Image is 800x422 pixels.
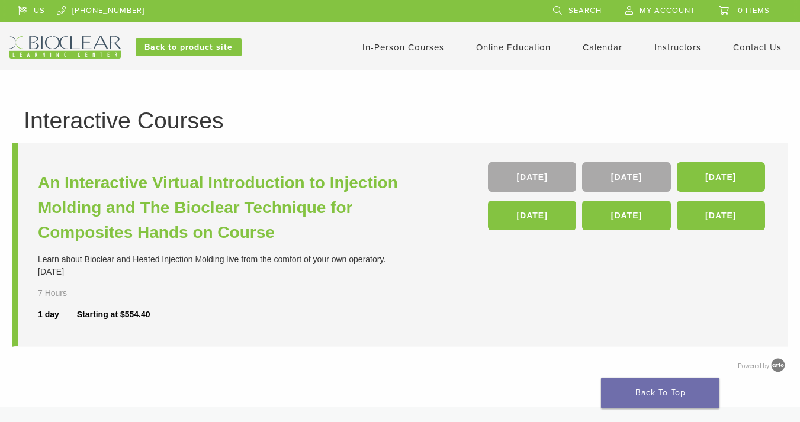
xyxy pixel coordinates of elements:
[677,201,765,230] a: [DATE]
[738,6,770,15] span: 0 items
[769,356,787,374] img: Arlo training & Event Software
[582,201,670,230] a: [DATE]
[677,162,765,192] a: [DATE]
[488,162,576,192] a: [DATE]
[488,201,576,230] a: [DATE]
[38,287,92,299] div: 7 Hours
[362,42,444,53] a: In-Person Courses
[38,170,403,245] a: An Interactive Virtual Introduction to Injection Molding and The Bioclear Technique for Composite...
[24,109,776,132] h1: Interactive Courses
[733,42,782,53] a: Contact Us
[476,42,551,53] a: Online Education
[38,253,403,278] div: Learn about Bioclear and Heated Injection Molding live from the comfort of your own operatory. [D...
[582,162,670,192] a: [DATE]
[9,36,121,59] img: Bioclear
[77,308,150,321] div: Starting at $554.40
[38,308,77,321] div: 1 day
[601,378,719,408] a: Back To Top
[568,6,602,15] span: Search
[654,42,701,53] a: Instructors
[583,42,622,53] a: Calendar
[640,6,695,15] span: My Account
[136,38,242,56] a: Back to product site
[738,363,788,369] a: Powered by
[488,162,768,236] div: , , , , ,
